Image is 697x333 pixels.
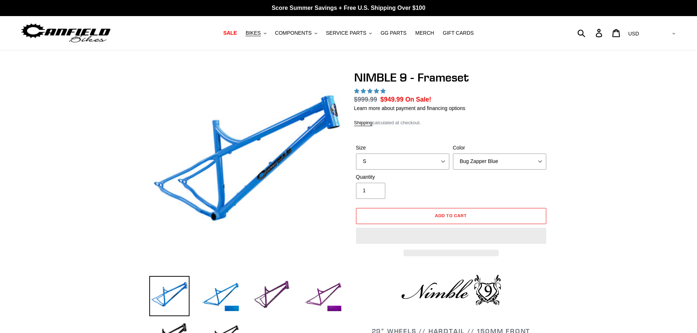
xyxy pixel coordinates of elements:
[149,276,190,316] img: Load image into Gallery viewer, NIMBLE 9 - Frameset
[220,28,240,38] a: SALE
[381,96,404,103] span: $949.99
[252,276,292,316] img: Load image into Gallery viewer, NIMBLE 9 - Frameset
[271,28,321,38] button: COMPONENTS
[354,96,377,103] s: $999.99
[326,30,366,36] span: SERVICE PARTS
[246,30,261,36] span: BIKES
[356,173,449,181] label: Quantity
[581,25,600,41] input: Search
[151,72,342,263] img: NIMBLE 9 - Frameset
[443,30,474,36] span: GIFT CARDS
[354,71,548,84] h1: NIMBLE 9 - Frameset
[275,30,312,36] span: COMPONENTS
[303,276,343,316] img: Load image into Gallery viewer, NIMBLE 9 - Frameset
[453,144,546,152] label: Color
[354,88,387,94] span: 4.89 stars
[356,144,449,152] label: Size
[354,119,548,126] div: calculated at checkout.
[412,28,438,38] a: MERCH
[356,208,546,224] button: Add to cart
[322,28,375,38] button: SERVICE PARTS
[354,105,465,111] a: Learn more about payment and financing options
[223,30,237,36] span: SALE
[377,28,410,38] a: GG PARTS
[439,28,477,38] a: GIFT CARDS
[381,30,406,36] span: GG PARTS
[435,213,467,218] span: Add to cart
[201,276,241,316] img: Load image into Gallery viewer, NIMBLE 9 - Frameset
[20,22,112,45] img: Canfield Bikes
[354,120,373,126] a: Shipping
[415,30,434,36] span: MERCH
[405,95,431,104] span: On Sale!
[242,28,270,38] button: BIKES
